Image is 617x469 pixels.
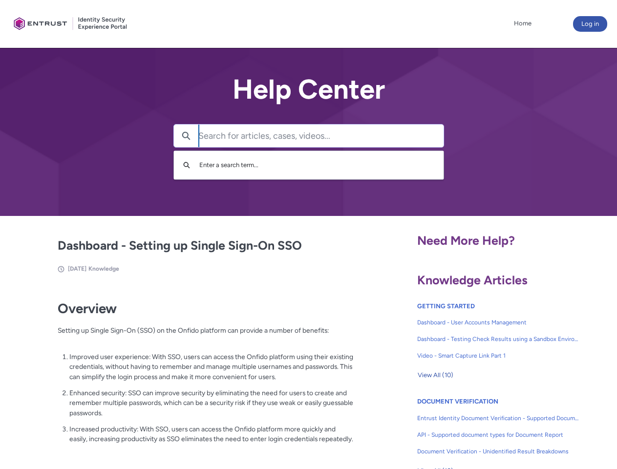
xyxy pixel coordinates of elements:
a: Home [511,16,534,31]
a: Dashboard - User Accounts Management [417,314,579,331]
span: [DATE] [68,265,86,272]
h2: Help Center [173,74,444,105]
a: DOCUMENT VERIFICATION [417,398,498,405]
a: Video - Smart Capture Link Part 1 [417,347,579,364]
p: Enhanced security: SSO can improve security by eliminating the need for users to create and remem... [69,388,354,418]
a: API - Supported document types for Document Report [417,426,579,443]
strong: Overview [58,300,117,317]
button: Search [179,156,194,174]
h2: Dashboard - Setting up Single Sign-On SSO [58,236,354,255]
span: Dashboard - Testing Check Results using a Sandbox Environment [417,335,579,343]
span: Knowledge Articles [417,273,528,287]
p: Improved user experience: With SSO, users can access the Onfido platform using their existing cre... [69,352,354,382]
span: Dashboard - User Accounts Management [417,318,579,327]
span: API - Supported document types for Document Report [417,430,579,439]
p: Setting up Single Sign-On (SSO) on the Onfido platform can provide a number of benefits: [58,325,354,345]
li: Knowledge [88,264,119,273]
a: GETTING STARTED [417,302,475,310]
button: View All (10) [417,367,454,383]
span: View All (10) [418,368,453,383]
span: Need More Help? [417,233,515,248]
span: Document Verification - Unidentified Result Breakdowns [417,447,579,456]
a: Document Verification - Unidentified Result Breakdowns [417,443,579,460]
span: Entrust Identity Document Verification - Supported Document type and size [417,414,579,423]
span: Enter a search term... [199,161,258,169]
a: Entrust Identity Document Verification - Supported Document type and size [417,410,579,426]
input: Search for articles, cases, videos... [198,125,444,147]
span: Video - Smart Capture Link Part 1 [417,351,579,360]
p: Increased productivity: With SSO, users can access the Onfido platform more quickly and easily, i... [69,424,354,444]
button: Log in [573,16,607,32]
a: Dashboard - Testing Check Results using a Sandbox Environment [417,331,579,347]
button: Search [174,125,198,147]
